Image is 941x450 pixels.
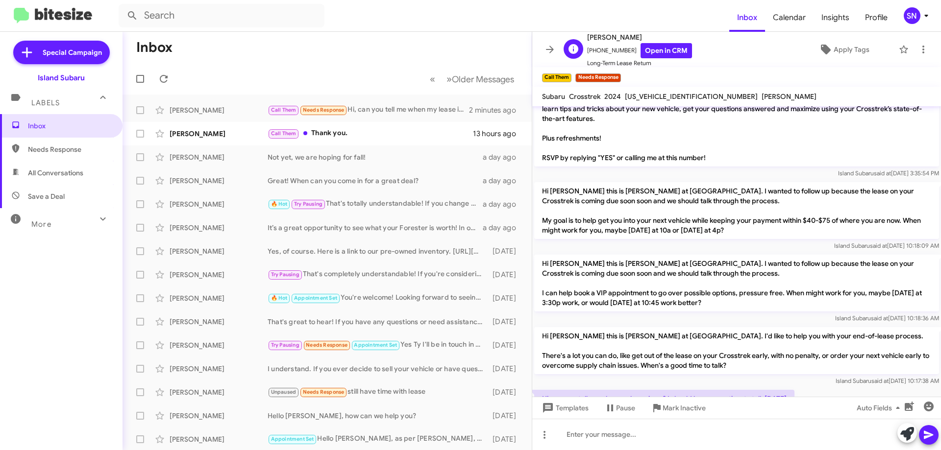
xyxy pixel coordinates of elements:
[170,246,268,256] div: [PERSON_NAME]
[268,411,488,421] div: Hello [PERSON_NAME], how can we help you?
[838,169,939,177] span: Island Subaru [DATE] 3:35:54 PM
[38,73,85,83] div: Island Subaru
[268,386,488,398] div: still have time with lease
[271,130,297,137] span: Call Them
[483,152,524,162] div: a day ago
[488,411,524,421] div: [DATE]
[271,107,297,113] span: Call Them
[303,107,345,113] span: Needs Response
[294,201,322,207] span: Try Pausing
[268,269,488,280] div: That's completely understandable! If you're considering selling your vehicle in the future, let u...
[542,73,571,82] small: Call Them
[268,317,488,327] div: That's great to hear! If you have any questions or need assistance with your current vehicle, fee...
[28,168,83,178] span: All Conversations
[834,41,869,58] span: Apply Tags
[532,399,596,417] button: Templates
[271,389,297,395] span: Unpaused
[857,399,904,417] span: Auto Fields
[452,74,514,85] span: Older Messages
[303,389,345,395] span: Needs Response
[31,98,60,107] span: Labels
[268,292,488,304] div: You're welcome! Looking forward to seeing you on the 20th at 2:00 PM.
[271,342,299,348] span: Try Pausing
[625,92,758,101] span: [US_VEHICLE_IDENTIFICATION_NUMBER]
[170,270,268,280] div: [PERSON_NAME]
[814,3,857,32] a: Insights
[271,436,314,442] span: Appointment Set
[446,73,452,85] span: »
[488,293,524,303] div: [DATE]
[488,434,524,444] div: [DATE]
[294,295,337,301] span: Appointment Set
[793,41,894,58] button: Apply Tags
[765,3,814,32] span: Calendar
[354,342,397,348] span: Appointment Set
[871,314,888,322] span: said at
[616,399,635,417] span: Pause
[488,246,524,256] div: [DATE]
[473,129,524,139] div: 13 hours ago
[587,43,692,58] span: [PHONE_NUMBER]
[534,182,939,239] p: Hi [PERSON_NAME] this is [PERSON_NAME] at [GEOGRAPHIC_DATA]. I wanted to follow up because the le...
[488,364,524,374] div: [DATE]
[170,364,268,374] div: [PERSON_NAME]
[441,69,520,89] button: Next
[870,242,887,249] span: said at
[119,4,324,27] input: Search
[488,317,524,327] div: [DATE]
[483,223,524,233] div: a day ago
[136,40,173,55] h1: Inbox
[488,340,524,350] div: [DATE]
[170,387,268,397] div: [PERSON_NAME]
[170,411,268,421] div: [PERSON_NAME]
[874,169,891,177] span: said at
[534,255,939,311] p: Hi [PERSON_NAME] this is [PERSON_NAME] at [GEOGRAPHIC_DATA]. I wanted to follow up because the le...
[170,293,268,303] div: [PERSON_NAME]
[268,364,488,374] div: I understand. If you ever decide to sell your vehicle or have questions in the future, feel free ...
[268,223,483,233] div: It’s a great opportunity to see what your Forester is worth! In order to determine how much your ...
[170,340,268,350] div: [PERSON_NAME]
[28,144,111,154] span: Needs Response
[271,295,288,301] span: 🔥 Hot
[13,41,110,64] a: Special Campaign
[268,128,473,139] div: Thank you.
[849,399,912,417] button: Auto Fields
[271,201,288,207] span: 🔥 Hot
[904,7,920,24] div: SN
[170,434,268,444] div: [PERSON_NAME]
[268,152,483,162] div: Not yet, we are hoping for fall!
[729,3,765,32] a: Inbox
[488,387,524,397] div: [DATE]
[836,377,939,384] span: Island Subaru [DATE] 10:17:38 AM
[170,152,268,162] div: [PERSON_NAME]
[268,433,488,445] div: Hello [PERSON_NAME], as per [PERSON_NAME], we are not interested in the Outback.
[170,129,268,139] div: [PERSON_NAME]
[31,220,51,229] span: More
[469,105,524,115] div: 2 minutes ago
[268,176,483,186] div: Great! When can you come in for a great deal?
[895,7,930,24] button: SN
[857,3,895,32] a: Profile
[43,47,102,57] span: Special Campaign
[424,69,520,89] nav: Page navigation example
[834,242,939,249] span: Island Subaru [DATE] 10:18:09 AM
[268,104,469,116] div: Hi, can you tell me when my lease is up? I should have more time to talk [DATE]
[835,314,939,322] span: Island Subaru [DATE] 10:18:36 AM
[170,317,268,327] div: [PERSON_NAME]
[596,399,643,417] button: Pause
[271,271,299,278] span: Try Pausing
[306,342,347,348] span: Needs Response
[483,176,524,186] div: a day ago
[483,199,524,209] div: a day ago
[871,377,889,384] span: said at
[170,176,268,186] div: [PERSON_NAME]
[170,105,268,115] div: [PERSON_NAME]
[641,43,692,58] a: Open in CRM
[542,92,565,101] span: Subaru
[268,339,488,351] div: Yes Ty I'll be in touch in a few months
[170,199,268,209] div: [PERSON_NAME]
[587,58,692,68] span: Long-Term Lease Return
